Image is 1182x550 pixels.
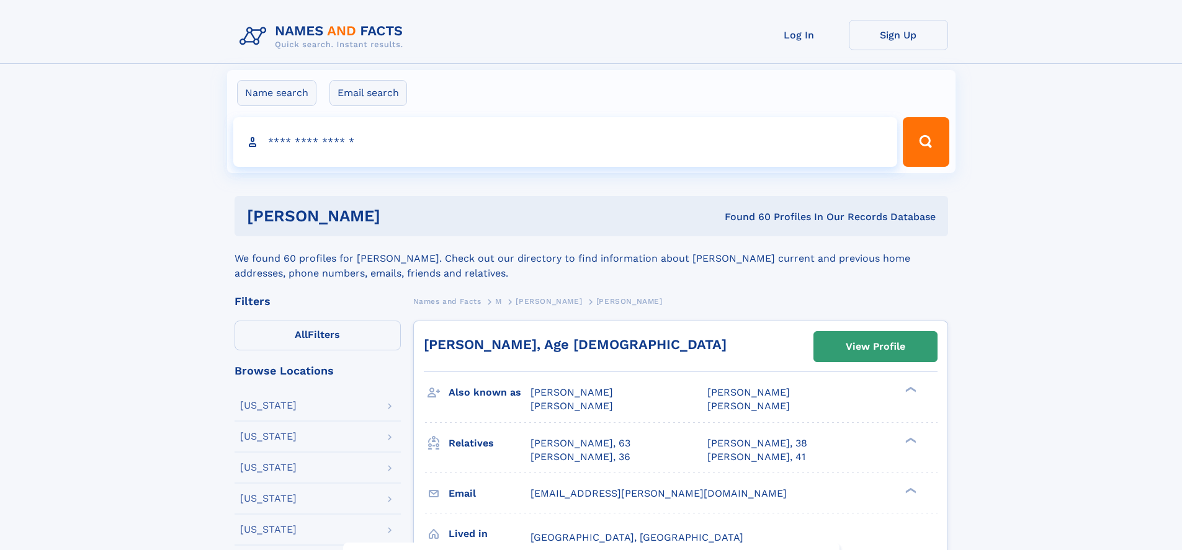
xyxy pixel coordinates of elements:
[531,450,630,464] a: [PERSON_NAME], 36
[237,80,316,106] label: Name search
[329,80,407,106] label: Email search
[531,386,613,398] span: [PERSON_NAME]
[531,487,787,499] span: [EMAIL_ADDRESS][PERSON_NAME][DOMAIN_NAME]
[531,400,613,412] span: [PERSON_NAME]
[295,329,308,340] span: All
[552,210,936,224] div: Found 60 Profiles In Our Records Database
[235,365,401,376] div: Browse Locations
[516,297,582,306] span: [PERSON_NAME]
[531,437,630,450] a: [PERSON_NAME], 63
[247,208,553,224] h1: [PERSON_NAME]
[424,337,727,352] a: [PERSON_NAME], Age [DEMOGRAPHIC_DATA]
[902,486,917,494] div: ❯
[902,386,917,394] div: ❯
[902,436,917,444] div: ❯
[903,117,949,167] button: Search Button
[707,386,790,398] span: [PERSON_NAME]
[449,433,531,454] h3: Relatives
[814,332,937,361] a: View Profile
[449,382,531,403] h3: Also known as
[531,531,743,543] span: [GEOGRAPHIC_DATA], [GEOGRAPHIC_DATA]
[235,236,948,281] div: We found 60 profiles for [PERSON_NAME]. Check out our directory to find information about [PERSON...
[707,400,790,412] span: [PERSON_NAME]
[750,20,849,50] a: Log In
[707,437,807,450] a: [PERSON_NAME], 38
[240,525,297,534] div: [US_STATE]
[516,293,582,309] a: [PERSON_NAME]
[707,450,805,464] a: [PERSON_NAME], 41
[240,463,297,472] div: [US_STATE]
[235,321,401,350] label: Filters
[240,494,297,503] div: [US_STATE]
[846,332,905,361] div: View Profile
[235,20,413,53] img: Logo Names and Facts
[449,523,531,544] h3: Lived in
[849,20,948,50] a: Sign Up
[235,296,401,307] div: Filters
[240,401,297,410] div: [US_STATE]
[495,297,502,306] span: M
[449,483,531,504] h3: Email
[233,117,898,167] input: search input
[596,297,663,306] span: [PERSON_NAME]
[495,293,502,309] a: M
[240,432,297,441] div: [US_STATE]
[413,293,481,309] a: Names and Facts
